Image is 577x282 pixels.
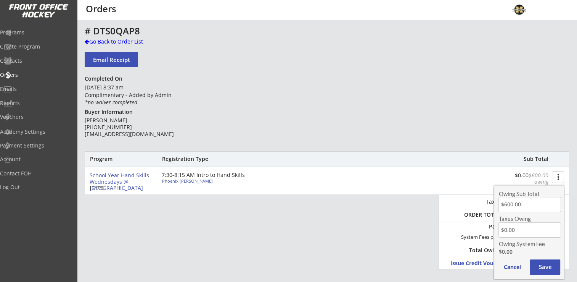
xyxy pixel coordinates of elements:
[499,216,556,222] div: Taxes Owing
[552,171,564,183] button: more_vert
[461,270,549,278] div: Order in USD
[499,249,556,255] div: Absorbed into this owing
[162,156,249,162] div: Registration Type
[85,109,136,115] div: Buyer Information
[501,172,548,185] div: $0.00
[454,234,500,240] div: System Fees paid
[499,241,556,247] div: Owing System Fee
[499,249,556,254] div: $0.00
[450,258,521,268] button: Issue Credit Voucher
[85,75,126,82] div: Completed On
[85,99,137,106] em: *no waiver completed
[85,38,163,45] div: Go Back to Order List
[162,172,249,178] div: 7:30-8:15 AM Intro to Hand Skills
[498,259,526,275] button: Cancel
[85,26,450,36] div: # DTS0QAP8
[90,156,131,162] div: Program
[499,191,556,197] div: Owing Sub Total
[530,259,560,275] button: Save
[461,198,500,205] div: Taxes
[465,223,500,230] div: Paid
[85,52,138,67] button: Email Receipt
[90,172,156,191] div: School Year Hand Skills - Wednesdays @ [GEOGRAPHIC_DATA]
[85,84,195,106] div: [DATE] 8:37 am Complimentary - Added by Admin
[162,179,247,183] div: Phoenix [PERSON_NAME]
[85,117,195,138] div: [PERSON_NAME] [PHONE_NUMBER] [EMAIL_ADDRESS][DOMAIN_NAME]
[461,211,500,218] div: ORDER TOTAL
[90,185,151,190] div: [DATE]
[465,247,500,254] div: Total Owing
[528,172,550,185] font: $600.00 owing
[515,156,548,162] div: Sub Total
